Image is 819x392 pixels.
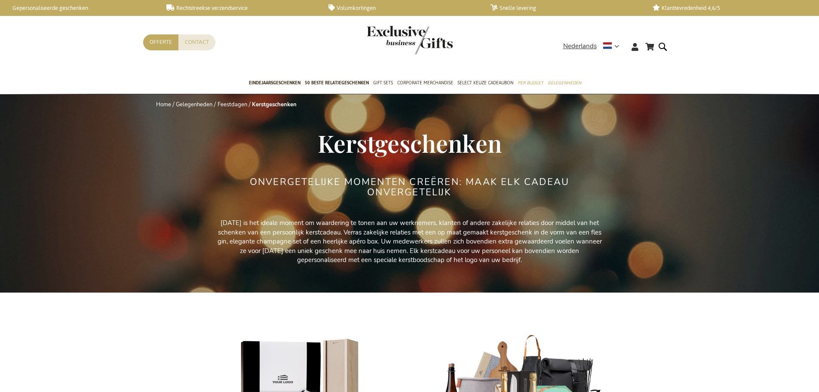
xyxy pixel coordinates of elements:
a: Offerte [143,34,178,50]
a: Contact [178,34,215,50]
p: [DATE] is het ideale moment om waardering te tonen aan uw werknemers, klanten of andere zakelijke... [216,219,603,265]
a: Select Keuze Cadeaubon [457,73,513,94]
a: Corporate Merchandise [397,73,453,94]
strong: Kerstgeschenken [252,101,297,108]
a: Gepersonaliseerde geschenken [4,4,153,12]
a: Snelle levering [491,4,639,12]
a: Eindejaarsgeschenken [249,73,301,94]
a: Home [156,101,171,108]
a: 50 beste relatiegeschenken [305,73,369,94]
span: Corporate Merchandise [397,78,453,87]
span: Eindejaarsgeschenken [249,78,301,87]
span: Kerstgeschenken [318,127,502,159]
h2: ONVERGETELIJKE MOMENTEN CREËREN: MAAK ELK CADEAU ONVERGETELIJK [248,177,571,198]
a: Klanttevredenheid 4,6/5 [653,4,801,12]
a: store logo [367,26,410,54]
span: Gift Sets [373,78,393,87]
span: Per Budget [518,78,543,87]
a: Gelegenheden [176,101,212,108]
a: Feestdagen [218,101,247,108]
span: Select Keuze Cadeaubon [457,78,513,87]
img: Exclusive Business gifts logo [367,26,453,54]
span: Nederlands [563,41,597,51]
span: 50 beste relatiegeschenken [305,78,369,87]
a: Rechtstreekse verzendservice [166,4,315,12]
a: Volumkortingen [328,4,477,12]
span: Gelegenheden [548,78,581,87]
a: Per Budget [518,73,543,94]
a: Gift Sets [373,73,393,94]
a: Gelegenheden [548,73,581,94]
